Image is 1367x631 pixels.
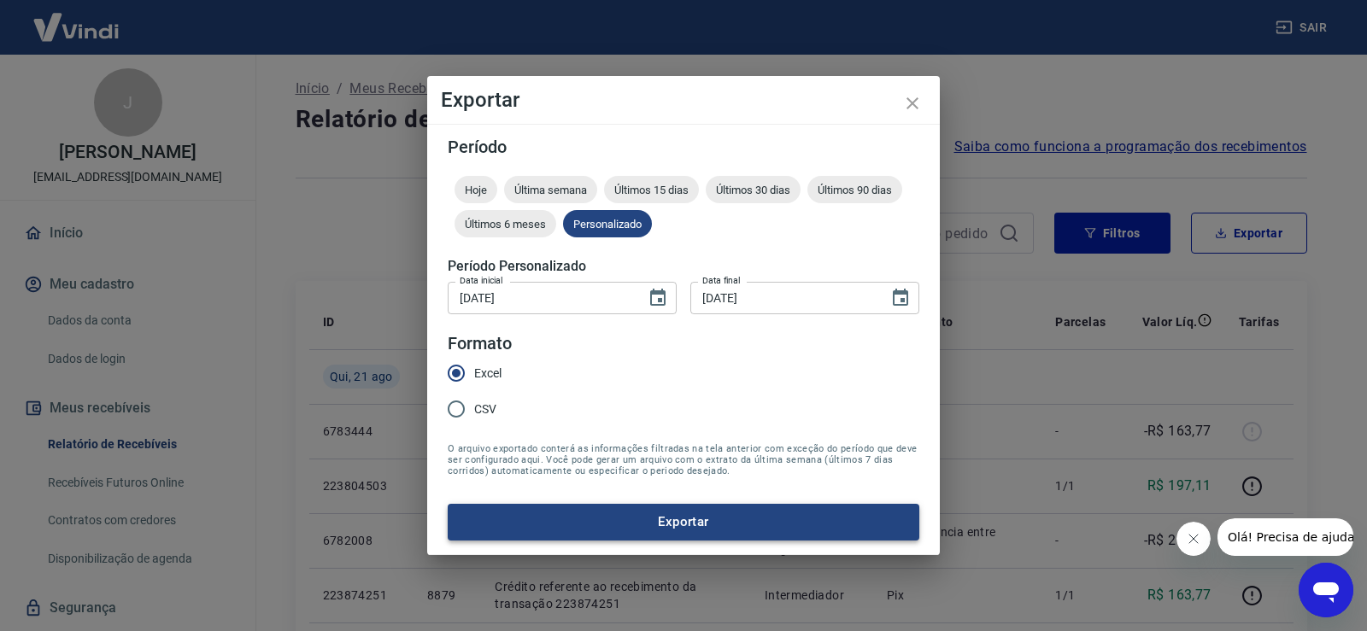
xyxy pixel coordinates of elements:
[448,258,919,275] h5: Período Personalizado
[455,210,556,237] div: Últimos 6 meses
[892,83,933,124] button: close
[455,218,556,231] span: Últimos 6 meses
[883,281,918,315] button: Choose date, selected date is 21 de ago de 2025
[10,12,144,26] span: Olá! Precisa de ajuda?
[690,282,877,313] input: DD/MM/YYYY
[474,400,496,418] span: CSV
[604,184,699,196] span: Últimos 15 dias
[706,184,801,196] span: Últimos 30 dias
[455,184,497,196] span: Hoje
[563,210,652,237] div: Personalizado
[448,331,512,356] legend: Formato
[504,176,597,203] div: Última semana
[1217,518,1353,556] iframe: Mensagem da empresa
[448,443,919,476] span: O arquivo exportado conterá as informações filtradas na tela anterior com exceção do período que ...
[702,274,741,287] label: Data final
[441,90,926,110] h4: Exportar
[460,274,503,287] label: Data inicial
[604,176,699,203] div: Últimos 15 dias
[448,138,919,155] h5: Período
[807,184,902,196] span: Últimos 90 dias
[1299,563,1353,617] iframe: Botão para abrir a janela de mensagens
[448,282,634,313] input: DD/MM/YYYY
[504,184,597,196] span: Última semana
[641,281,675,315] button: Choose date, selected date is 21 de ago de 2025
[455,176,497,203] div: Hoje
[474,365,502,383] span: Excel
[1176,522,1211,556] iframe: Fechar mensagem
[807,176,902,203] div: Últimos 90 dias
[706,176,801,203] div: Últimos 30 dias
[563,218,652,231] span: Personalizado
[448,504,919,540] button: Exportar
